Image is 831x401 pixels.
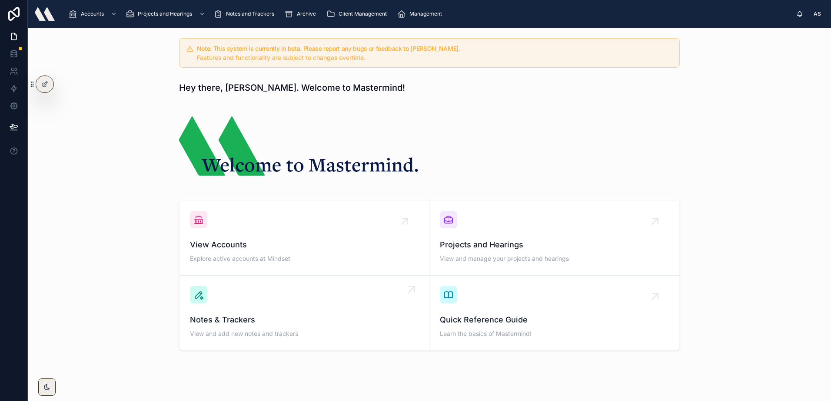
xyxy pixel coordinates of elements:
[440,254,669,263] span: View and manage your projects and hearings
[179,276,429,350] a: Notes & TrackersView and add new notes and trackers
[197,54,366,61] span: Features and functionality are subject to changes overtime.
[179,82,405,94] h1: Hey there, [PERSON_NAME]. Welcome to Mastermind!
[190,239,419,251] span: View Accounts
[440,314,669,326] span: Quick Reference Guide
[81,10,104,17] span: Accounts
[197,46,672,52] h5: Note: This system is currently in beta. Please report any bugs or feedback to Andrew.
[440,239,669,251] span: Projects and Hearings
[197,53,672,62] div: Features and functionality are subject to changes overtime.
[395,6,448,22] a: Management
[138,10,192,17] span: Projects and Hearings
[179,200,429,276] a: View AccountsExplore active accounts at Mindset
[179,116,422,176] img: 34592-mastermindbanner.png
[814,10,821,17] span: AS
[409,10,442,17] span: Management
[324,6,393,22] a: Client Management
[429,276,679,350] a: Quick Reference GuideLearn the basics of Mastermind!
[282,6,322,22] a: Archive
[429,200,679,276] a: Projects and HearingsView and manage your projects and hearings
[339,10,387,17] span: Client Management
[62,4,796,23] div: scrollable content
[190,329,419,338] span: View and add new notes and trackers
[190,254,419,263] span: Explore active accounts at Mindset
[190,314,419,326] span: Notes & Trackers
[297,10,316,17] span: Archive
[211,6,280,22] a: Notes and Trackers
[35,7,55,21] img: App logo
[123,6,209,22] a: Projects and Hearings
[440,329,669,338] span: Learn the basics of Mastermind!
[66,6,121,22] a: Accounts
[226,10,274,17] span: Notes and Trackers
